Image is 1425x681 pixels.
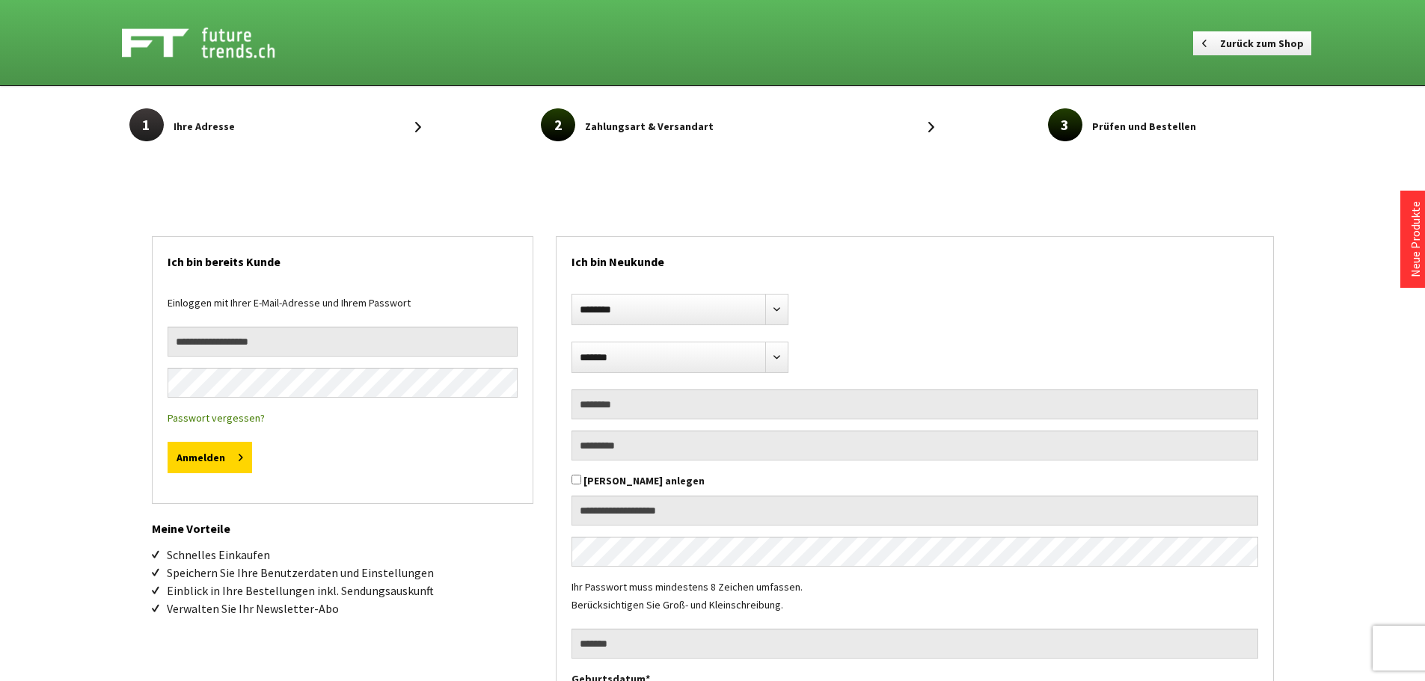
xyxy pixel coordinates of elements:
[1092,117,1196,135] span: Prüfen und Bestellen
[571,237,1258,279] h2: Ich bin Neukunde
[1048,108,1082,141] span: 3
[122,24,408,61] a: Shop Futuretrends - zur Startseite wechseln
[167,546,533,564] li: Schnelles Einkaufen
[129,108,164,141] span: 1
[122,24,308,61] img: Shop Futuretrends - zur Startseite wechseln
[1193,31,1311,55] a: Zurück zum Shop
[1408,201,1423,277] a: Neue Produkte
[168,411,265,425] a: Passwort vergessen?
[168,237,518,279] h2: Ich bin bereits Kunde
[583,474,705,487] label: [PERSON_NAME] anlegen
[167,564,533,582] li: Speichern Sie Ihre Benutzerdaten und Einstellungen
[585,117,714,135] span: Zahlungsart & Versandart
[152,504,533,538] h2: Meine Vorteile
[168,442,252,473] button: Anmelden
[167,600,533,617] li: Verwalten Sie Ihr Newsletter-Abo
[541,108,575,141] span: 2
[571,578,1258,629] div: Ihr Passwort muss mindestens 8 Zeichen umfassen. Berücksichtigen Sie Groß- und Kleinschreibung.
[174,117,235,135] span: Ihre Adresse
[168,294,518,327] div: Einloggen mit Ihrer E-Mail-Adresse und Ihrem Passwort
[167,582,533,600] li: Einblick in Ihre Bestellungen inkl. Sendungsauskunft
